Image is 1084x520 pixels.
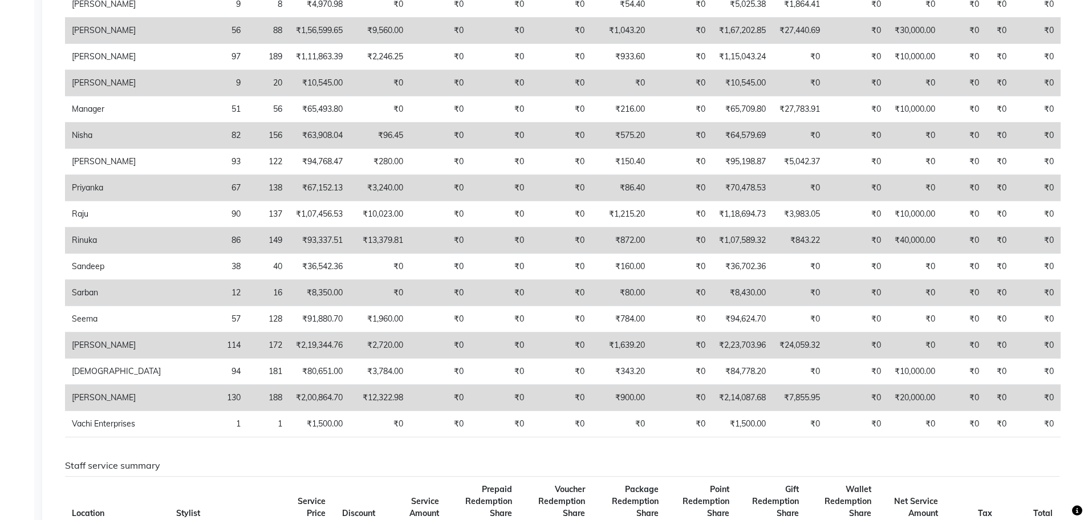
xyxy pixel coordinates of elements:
td: ₹933.60 [591,44,652,70]
td: [PERSON_NAME] [65,149,168,175]
td: ₹1,11,863.39 [289,44,350,70]
td: ₹0 [986,44,1013,70]
td: ₹0 [942,254,986,280]
td: ₹1,18,694.73 [712,201,773,227]
span: Location [72,508,104,518]
td: ₹0 [470,359,531,385]
td: ₹0 [410,306,470,332]
td: ₹10,545.00 [289,70,350,96]
td: ₹0 [1013,149,1061,175]
td: ₹0 [470,306,531,332]
td: ₹93,337.51 [289,227,350,254]
td: 12 [168,280,247,306]
td: ₹0 [652,149,712,175]
td: ₹0 [773,411,827,437]
td: Rinuka [65,227,168,254]
td: 82 [168,123,247,149]
td: ₹0 [888,306,942,332]
td: ₹0 [652,18,712,44]
td: ₹0 [591,70,652,96]
td: [PERSON_NAME] [65,44,168,70]
td: ₹0 [1013,227,1061,254]
td: ₹0 [942,123,986,149]
td: ₹0 [410,44,470,70]
td: ₹0 [531,254,591,280]
td: ₹10,023.00 [350,201,410,227]
td: ₹0 [652,411,712,437]
td: ₹0 [1013,280,1061,306]
td: ₹0 [652,332,712,359]
td: 172 [247,332,289,359]
td: ₹0 [470,332,531,359]
td: ₹0 [986,332,1013,359]
td: ₹0 [410,175,470,201]
span: Point Redemption Share [683,484,729,518]
td: ₹91,880.70 [289,306,350,332]
td: ₹10,000.00 [888,44,942,70]
td: ₹3,784.00 [350,359,410,385]
td: ₹0 [888,254,942,280]
td: ₹0 [410,18,470,44]
td: ₹0 [350,70,410,96]
td: ₹0 [470,70,531,96]
td: ₹0 [888,70,942,96]
td: ₹900.00 [591,385,652,411]
td: ₹1,215.20 [591,201,652,227]
td: ₹0 [470,18,531,44]
td: 149 [247,227,289,254]
td: ₹216.00 [591,96,652,123]
td: ₹65,493.80 [289,96,350,123]
td: ₹0 [652,175,712,201]
td: ₹0 [827,280,888,306]
td: ₹1,639.20 [591,332,652,359]
td: Seema [65,306,168,332]
td: ₹0 [773,44,827,70]
td: [PERSON_NAME] [65,70,168,96]
td: 188 [247,385,289,411]
td: ₹0 [470,411,531,437]
td: ₹0 [652,44,712,70]
td: ₹0 [470,227,531,254]
td: ₹67,152.13 [289,175,350,201]
td: ₹0 [531,227,591,254]
td: ₹36,542.36 [289,254,350,280]
td: ₹0 [1013,70,1061,96]
td: ₹0 [531,70,591,96]
td: Raju [65,201,168,227]
td: ₹63,908.04 [289,123,350,149]
span: Gift Redemption Share [752,484,799,518]
td: ₹0 [986,306,1013,332]
td: ₹0 [888,411,942,437]
td: 40 [247,254,289,280]
td: 1 [247,411,289,437]
td: ₹0 [531,332,591,359]
span: Prepaid Redemption Share [465,484,512,518]
td: ₹20,000.00 [888,385,942,411]
td: ₹0 [470,44,531,70]
td: ₹0 [986,175,1013,201]
td: ₹0 [888,149,942,175]
td: Priyanka [65,175,168,201]
td: ₹0 [827,227,888,254]
td: ₹0 [531,411,591,437]
td: ₹0 [531,96,591,123]
td: 51 [168,96,247,123]
td: ₹0 [773,359,827,385]
td: ₹94,768.47 [289,149,350,175]
td: 57 [168,306,247,332]
td: ₹0 [942,149,986,175]
td: ₹0 [470,280,531,306]
td: ₹0 [942,411,986,437]
td: ₹8,350.00 [289,280,350,306]
td: ₹2,720.00 [350,332,410,359]
td: ₹10,000.00 [888,359,942,385]
td: ₹0 [410,201,470,227]
td: ₹10,000.00 [888,201,942,227]
td: ₹784.00 [591,306,652,332]
td: ₹0 [470,96,531,123]
td: ₹0 [410,96,470,123]
td: ₹1,960.00 [350,306,410,332]
td: 9 [168,70,247,96]
td: ₹9,560.00 [350,18,410,44]
td: ₹0 [986,411,1013,437]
